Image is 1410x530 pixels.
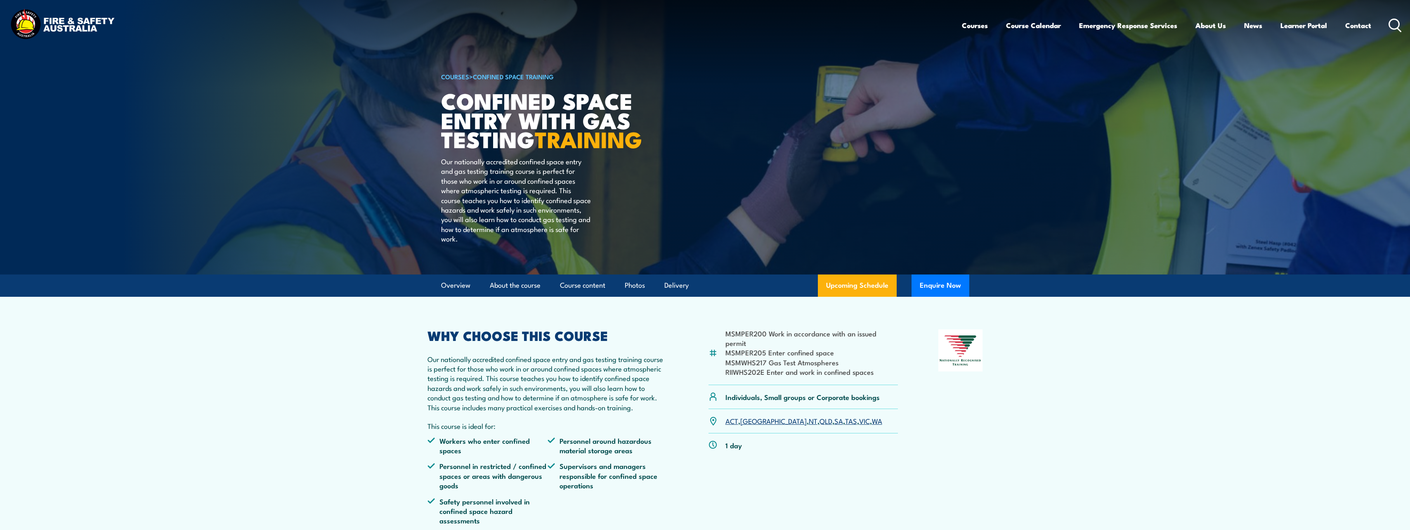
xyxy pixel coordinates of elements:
[962,14,988,36] a: Courses
[427,461,548,490] li: Personnel in restricted / confined spaces or areas with dangerous goods
[441,274,470,296] a: Overview
[1079,14,1177,36] a: Emergency Response Services
[818,274,897,297] a: Upcoming Schedule
[441,91,645,149] h1: Confined Space Entry with Gas Testing
[725,416,738,426] a: ACT
[820,416,832,426] a: QLD
[535,121,642,156] strong: TRAINING
[490,274,541,296] a: About the course
[427,421,668,431] p: This course is ideal for:
[548,461,668,490] li: Supervisors and managers responsible for confined space operations
[441,72,469,81] a: COURSES
[1195,14,1226,36] a: About Us
[548,436,668,455] li: Personnel around hazardous material storage areas
[1006,14,1061,36] a: Course Calendar
[441,71,645,81] h6: >
[845,416,857,426] a: TAS
[560,274,605,296] a: Course content
[725,440,742,450] p: 1 day
[938,329,983,371] img: Nationally Recognised Training logo.
[473,72,554,81] a: Confined Space Training
[664,274,689,296] a: Delivery
[725,367,898,376] li: RIIWHS202E Enter and work in confined spaces
[834,416,843,426] a: SA
[427,354,668,412] p: Our nationally accredited confined space entry and gas testing training course is perfect for tho...
[740,416,807,426] a: [GEOGRAPHIC_DATA]
[725,329,898,348] li: MSMPER200 Work in accordance with an issued permit
[441,156,592,244] p: Our nationally accredited confined space entry and gas testing training course is perfect for tho...
[725,357,898,367] li: MSMWHS217 Gas Test Atmospheres
[725,348,898,357] li: MSMPER205 Enter confined space
[912,274,969,297] button: Enquire Now
[1280,14,1327,36] a: Learner Portal
[1244,14,1262,36] a: News
[859,416,870,426] a: VIC
[725,416,882,426] p: , , , , , , ,
[872,416,882,426] a: WA
[427,329,668,341] h2: WHY CHOOSE THIS COURSE
[809,416,817,426] a: NT
[725,392,880,402] p: Individuals, Small groups or Corporate bookings
[625,274,645,296] a: Photos
[427,497,548,525] li: Safety personnel involved in confined space hazard assessments
[1345,14,1371,36] a: Contact
[427,436,548,455] li: Workers who enter confined spaces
